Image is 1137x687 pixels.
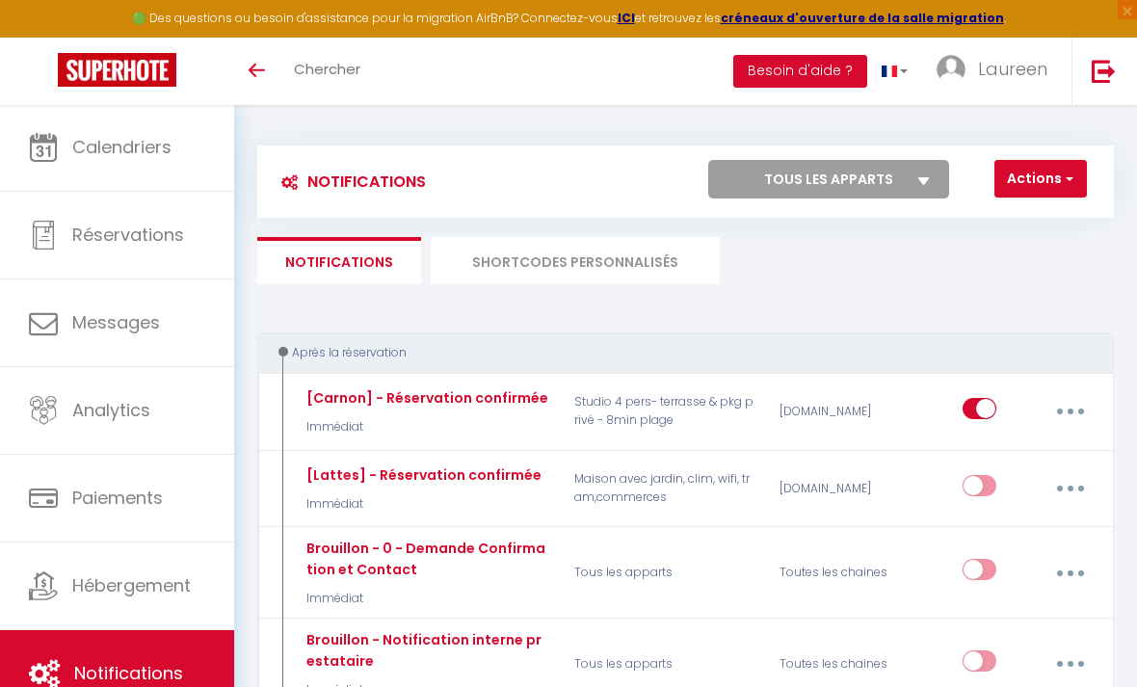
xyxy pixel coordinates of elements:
p: Tous les apparts [562,538,767,608]
img: ... [937,55,965,84]
span: Laureen [978,57,1047,81]
span: Notifications [74,661,183,685]
div: Brouillon - 0 - Demande Confirmation et Contact [302,538,549,580]
div: Après la réservation [276,344,1080,362]
a: ... Laureen [922,38,1071,105]
a: Chercher [279,38,375,105]
span: Chercher [294,59,360,79]
span: Messages [72,310,160,334]
div: Brouillon - Notification interne prestataire [302,629,549,672]
button: Actions [994,160,1087,198]
div: Toutes les chaines [767,538,904,608]
p: Immédiat [302,418,548,436]
div: [Lattes] - Réservation confirmée [302,464,542,486]
p: Maison avec jardin, clim, wifi, tram,commerces [562,461,767,516]
h3: Notifications [272,160,426,203]
span: Analytics [72,398,150,422]
img: Super Booking [58,53,176,87]
div: [DOMAIN_NAME] [767,383,904,439]
span: Hébergement [72,573,191,597]
li: SHORTCODES PERSONNALISÉS [431,237,720,284]
p: Studio 4 pers- terrasse & pkg privé - 8min plage [562,383,767,439]
span: Réservations [72,223,184,247]
button: Besoin d'aide ? [733,55,867,88]
a: ICI [618,10,635,26]
li: Notifications [257,237,421,284]
a: créneaux d'ouverture de la salle migration [721,10,1004,26]
span: Paiements [72,486,163,510]
div: [DOMAIN_NAME] [767,461,904,516]
p: Immédiat [302,590,549,608]
div: [Carnon] - Réservation confirmée [302,387,548,409]
p: Immédiat [302,495,542,514]
img: logout [1092,59,1116,83]
span: Calendriers [72,135,172,159]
